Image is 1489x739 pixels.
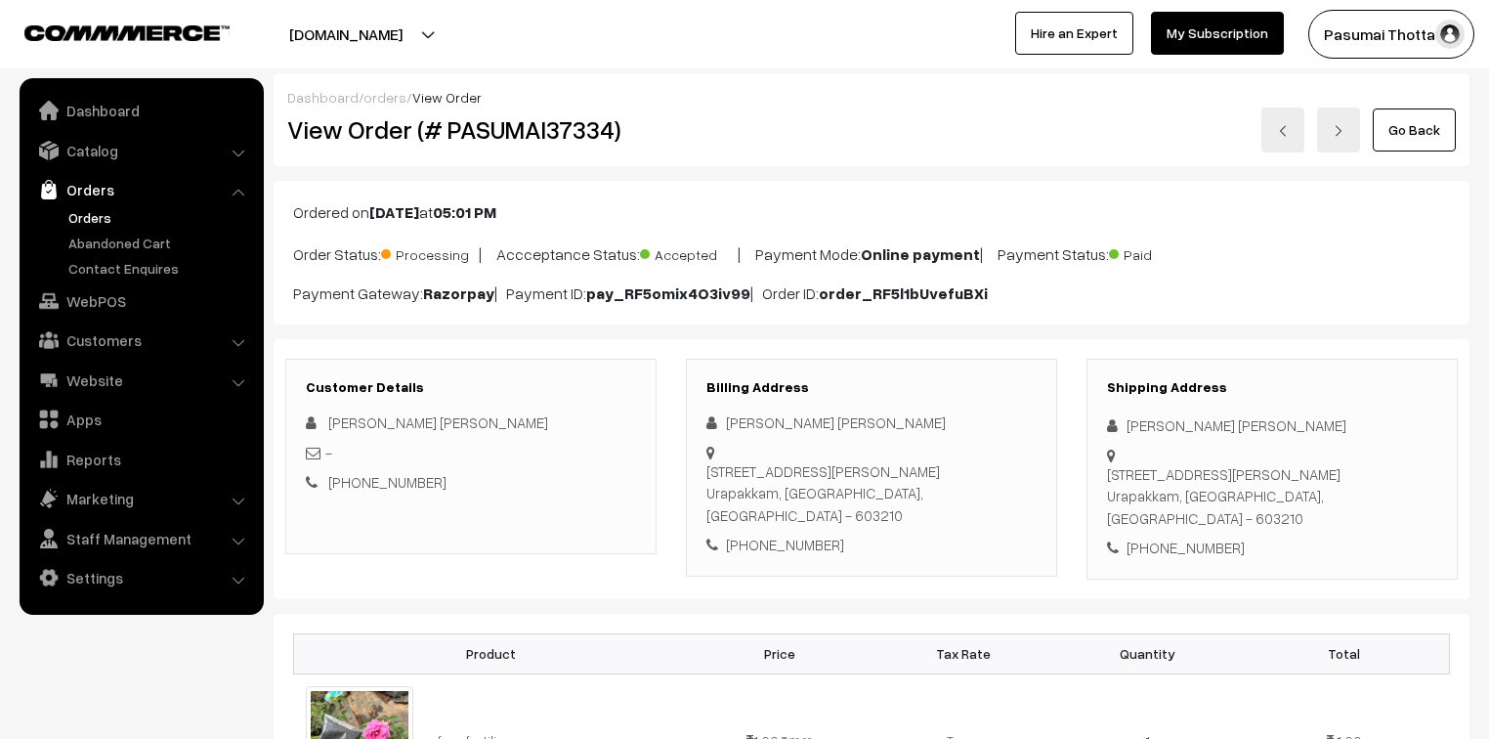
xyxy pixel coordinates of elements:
h2: View Order (# PASUMAI37334) [287,114,658,145]
a: Staff Management [24,521,257,556]
span: View Order [412,89,482,106]
a: orders [363,89,406,106]
a: [PHONE_NUMBER] [328,473,447,491]
th: Total [1239,633,1449,674]
b: order_RF5l1bUvefuBXi [819,283,988,303]
h3: Billing Address [706,379,1037,396]
a: Dashboard [287,89,359,106]
a: Customers [24,323,257,358]
a: Contact Enquires [64,258,257,279]
a: Marketing [24,481,257,516]
p: Payment Gateway: | Payment ID: | Order ID: [293,282,1450,305]
a: Website [24,363,257,398]
a: Abandoned Cart [64,233,257,253]
button: [DOMAIN_NAME] [221,10,471,59]
a: My Subscription [1151,12,1284,55]
a: Settings [24,560,257,595]
div: [STREET_ADDRESS][PERSON_NAME] Urapakkam, [GEOGRAPHIC_DATA], [GEOGRAPHIC_DATA] - 603210 [1107,463,1437,530]
b: [DATE] [369,202,419,222]
a: Orders [64,207,257,228]
th: Tax Rate [872,633,1055,674]
a: WebPOS [24,283,257,319]
h3: Shipping Address [1107,379,1437,396]
a: Catalog [24,133,257,168]
b: Razorpay [423,283,494,303]
div: [PHONE_NUMBER] [706,534,1037,556]
th: Product [294,633,688,674]
a: Orders [24,172,257,207]
a: Reports [24,442,257,477]
button: Pasumai Thotta… [1308,10,1474,59]
p: Order Status: | Accceptance Status: | Payment Mode: | Payment Status: [293,239,1450,266]
div: / / [287,87,1456,108]
a: COMMMERCE [24,20,195,43]
b: 05:01 PM [433,202,496,222]
p: Ordered on at [293,200,1450,224]
img: COMMMERCE [24,25,230,40]
span: Accepted [640,239,738,265]
div: - [306,442,636,464]
span: [PERSON_NAME] [PERSON_NAME] [328,413,548,431]
b: Online payment [861,244,980,264]
span: Paid [1109,239,1207,265]
b: pay_RF5omix4O3iv99 [586,283,750,303]
a: Go Back [1373,109,1456,152]
div: [STREET_ADDRESS][PERSON_NAME] Urapakkam, [GEOGRAPHIC_DATA], [GEOGRAPHIC_DATA] - 603210 [706,460,1037,527]
a: Hire an Expert [1015,12,1133,55]
img: right-arrow.png [1333,125,1344,137]
img: left-arrow.png [1277,125,1289,137]
a: Dashboard [24,93,257,128]
span: Processing [381,239,479,265]
img: user [1435,20,1465,49]
div: [PERSON_NAME] [PERSON_NAME] [1107,414,1437,437]
th: Price [688,633,872,674]
a: Apps [24,402,257,437]
h3: Customer Details [306,379,636,396]
div: [PHONE_NUMBER] [1107,537,1437,559]
div: [PERSON_NAME] [PERSON_NAME] [706,412,1037,434]
th: Quantity [1055,633,1239,674]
